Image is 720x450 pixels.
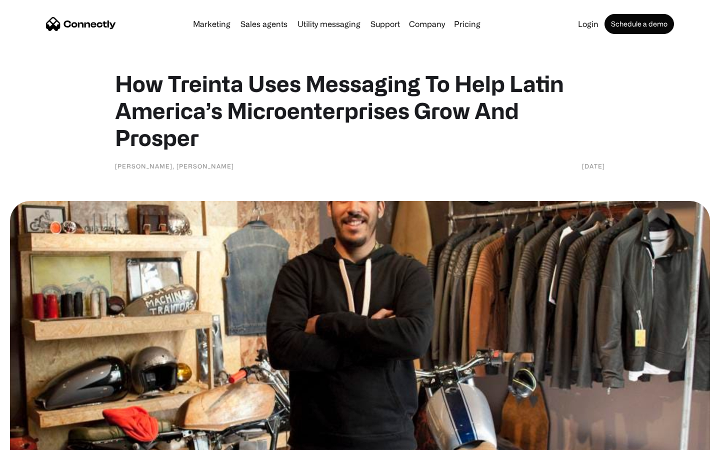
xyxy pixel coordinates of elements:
h1: How Treinta Uses Messaging To Help Latin America’s Microenterprises Grow And Prosper [115,70,605,151]
div: Company [409,17,445,31]
ul: Language list [20,432,60,446]
div: [PERSON_NAME], [PERSON_NAME] [115,161,234,171]
a: Sales agents [236,20,291,28]
a: Support [366,20,404,28]
div: [DATE] [582,161,605,171]
a: Schedule a demo [604,14,674,34]
a: Login [574,20,602,28]
a: Utility messaging [293,20,364,28]
a: Marketing [189,20,234,28]
a: Pricing [450,20,484,28]
aside: Language selected: English [10,432,60,446]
